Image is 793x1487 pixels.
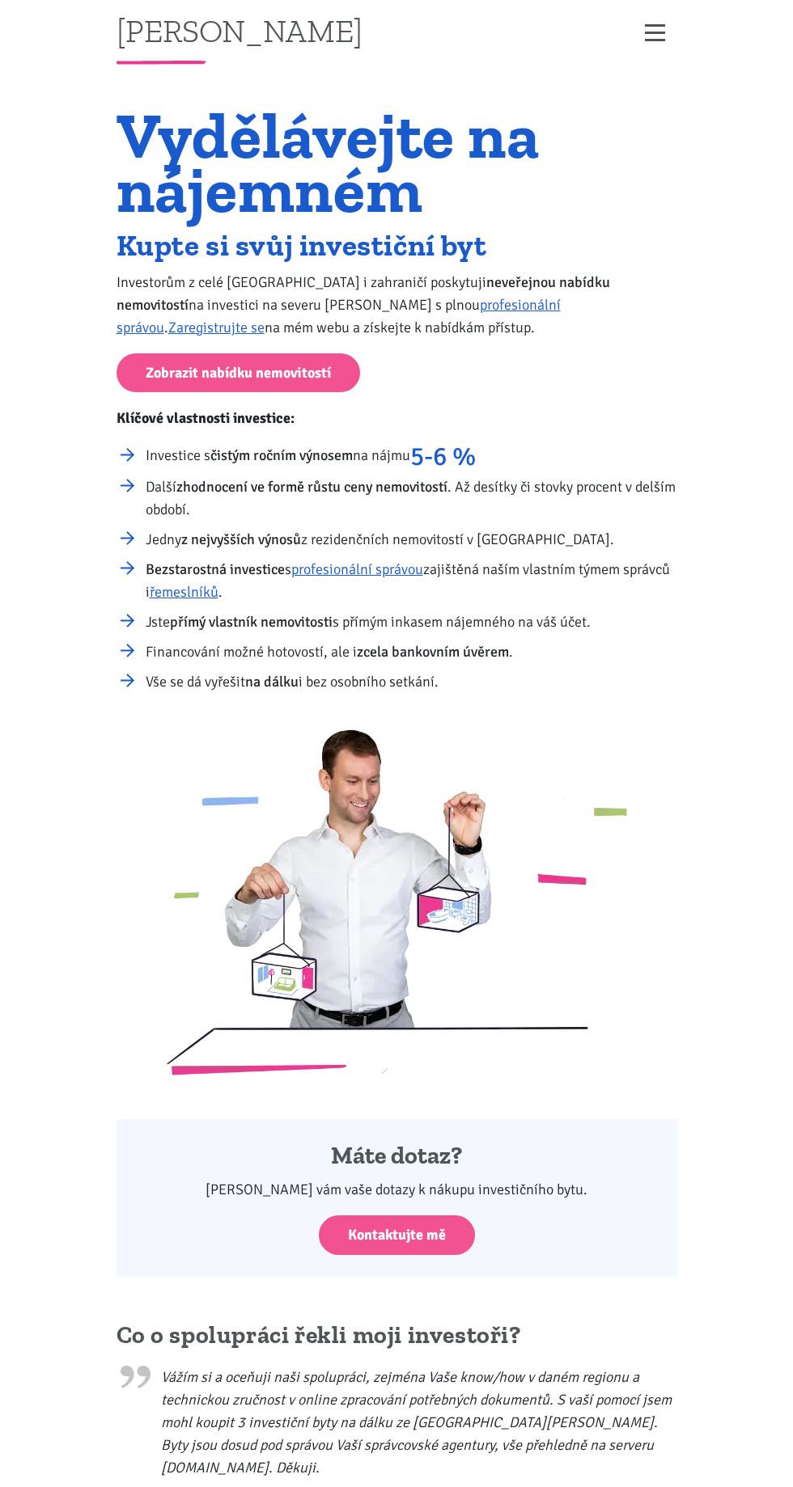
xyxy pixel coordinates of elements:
[150,583,218,601] a: řemeslníků
[634,19,677,47] button: Zobrazit menu
[245,673,299,691] strong: na dálku
[291,560,423,578] a: profesionální správou
[410,441,476,472] strong: 5-6 %
[319,1215,475,1255] a: Kontaktujte mě
[146,610,677,633] li: Jste s přímým inkasem nájemného na váš účet.
[146,528,677,551] li: Jedny z rezidenčních nemovitostí v [GEOGRAPHIC_DATA].
[146,640,677,663] li: Financování možné hotovostí, ale i .
[146,475,677,521] li: Další . Až desítky či stovky procent v delším období.
[117,232,677,259] h2: Kupte si svůj investiční byt
[176,478,447,496] strong: zhodnocení ve formě růstu ceny nemovitostí
[357,643,509,661] strong: zcela bankovním úvěrem
[181,530,301,548] strong: z nejvyšších výnosů
[146,670,677,693] li: Vše se dá vyřešit i bez osobního setkání.
[117,15,363,46] a: [PERSON_NAME]
[138,1178,655,1201] p: [PERSON_NAME] vám vaše dotazy k nákupu investičního bytu.
[117,1320,677,1351] h2: Co o spolupráci řekli moji investoři?
[170,613,333,631] strong: přímý vlastník nemovitosti
[138,1141,655,1172] h4: Máte dotaz?
[210,446,353,464] strong: čistým ročním výnosem
[146,558,677,603] li: s zajištěná naším vlastním týmem správců i .
[117,353,360,393] a: Zobrazit nabídku nemovitostí
[117,271,677,339] p: Investorům z celé [GEOGRAPHIC_DATA] i zahraničí poskytuji na investici na severu [PERSON_NAME] s ...
[146,444,677,468] li: Investice s na nájmu
[117,108,677,217] h1: Vydělávejte na nájemném
[117,296,561,336] a: profesionální správou
[168,319,265,336] a: Zaregistrujte se
[117,407,677,429] p: Klíčové vlastnosti investice:
[146,560,285,578] strong: Bezstarostná investice
[117,273,610,314] strong: neveřejnou nabídku nemovitostí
